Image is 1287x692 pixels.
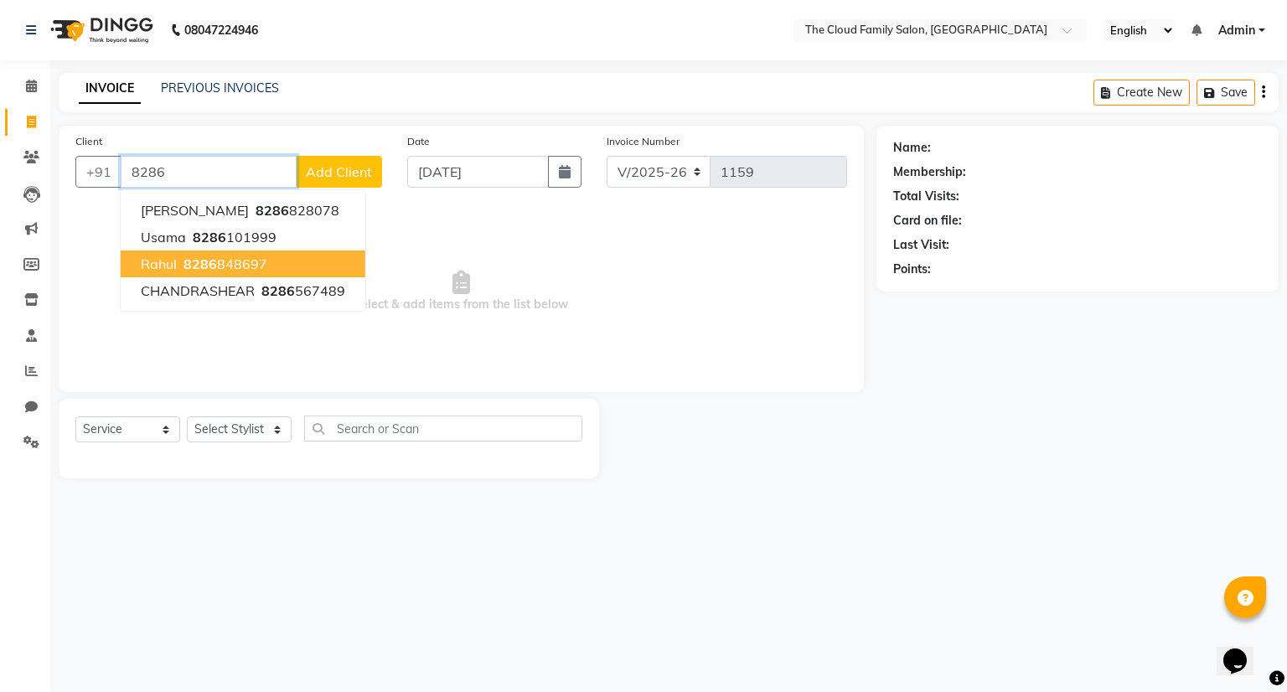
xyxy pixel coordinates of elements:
[43,7,158,54] img: logo
[893,188,959,205] div: Total Visits:
[252,202,339,219] ngb-highlight: 828078
[184,7,258,54] b: 08047224946
[893,236,949,254] div: Last Visit:
[141,229,186,245] span: Usama
[306,163,372,180] span: Add Client
[75,134,102,149] label: Client
[161,80,279,96] a: PREVIOUS INVOICES
[79,74,141,104] a: INVOICE
[407,134,430,149] label: Date
[261,282,295,299] span: 8286
[256,202,289,219] span: 8286
[893,139,931,157] div: Name:
[180,256,267,272] ngb-highlight: 848697
[1197,80,1255,106] button: Save
[893,261,931,278] div: Points:
[141,282,255,299] span: CHANDRASHEAR
[1217,625,1270,675] iframe: chat widget
[75,208,847,375] span: Select & add items from the list below
[296,156,382,188] button: Add Client
[141,256,177,272] span: rahul
[258,282,345,299] ngb-highlight: 567489
[193,229,226,245] span: 8286
[141,202,249,219] span: [PERSON_NAME]
[183,256,217,272] span: 8286
[1218,22,1255,39] span: Admin
[893,212,962,230] div: Card on file:
[893,163,966,181] div: Membership:
[189,229,277,245] ngb-highlight: 101999
[607,134,680,149] label: Invoice Number
[121,156,297,188] input: Search by Name/Mobile/Email/Code
[304,416,582,442] input: Search or Scan
[75,156,122,188] button: +91
[1093,80,1190,106] button: Create New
